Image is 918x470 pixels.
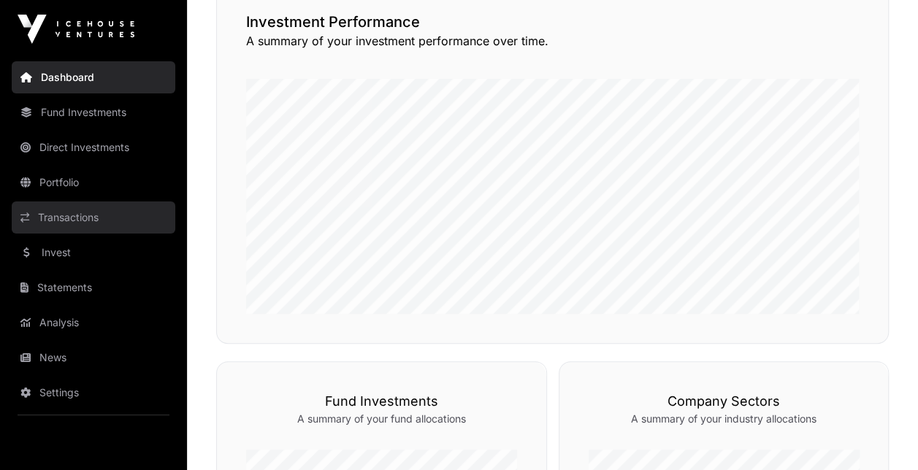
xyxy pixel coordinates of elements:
a: Direct Investments [12,131,175,163]
h2: Investment Performance [246,12,859,32]
p: A summary of your fund allocations [246,412,517,426]
h3: Fund Investments [246,391,517,412]
a: Fund Investments [12,96,175,128]
img: Icehouse Ventures Logo [18,15,134,44]
a: Settings [12,377,175,409]
a: Portfolio [12,166,175,199]
a: News [12,342,175,374]
a: Dashboard [12,61,175,93]
a: Statements [12,271,175,304]
a: Invest [12,236,175,269]
a: Analysis [12,307,175,339]
iframe: Chat Widget [845,400,918,470]
a: Transactions [12,201,175,234]
p: A summary of your investment performance over time. [246,32,859,50]
p: A summary of your industry allocations [589,412,860,426]
h3: Company Sectors [589,391,860,412]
